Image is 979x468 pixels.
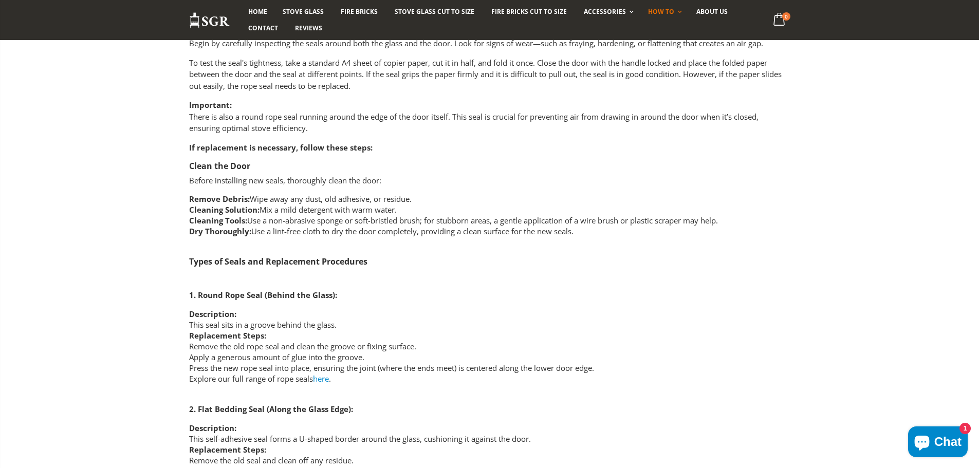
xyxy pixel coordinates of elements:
a: Fire Bricks Cut To Size [484,4,575,20]
b: 1. Round Rope Seal (Behind the Glass): [189,290,337,300]
img: Stove Glass Replacement [189,12,230,29]
inbox-online-store-chat: Shopify online store chat [905,426,971,460]
span: Accessories [584,7,625,16]
a: here [313,373,329,384]
b: Clean the Door [189,160,250,172]
b: Replacement Steps: [189,444,266,455]
b: Cleaning Solution: [189,204,260,215]
a: 0 [769,10,790,30]
li: Wipe away any dust, old adhesive, or residue. [189,194,790,204]
a: Stove Glass Cut To Size [387,4,482,20]
a: Stove Glass [275,4,331,20]
span: 0 [782,12,790,21]
span: Stove Glass Cut To Size [395,7,474,16]
b: Types of Seals and Replacement Procedures [189,256,367,267]
p: There is also a round rope seal running around the edge of the door itself. This seal is crucial ... [189,99,790,134]
li: Mix a mild detergent with warm water. [189,204,790,215]
a: Reviews [287,20,330,36]
span: Home [248,7,267,16]
li: Remove the old rope seal and clean the groove or fixing surface. [189,341,790,352]
li: Apply a generous amount of glue into the groove. [189,352,790,363]
li: This seal sits in a groove behind the glass. [189,309,790,330]
a: How To [640,4,687,20]
b: Remove Debris: [189,194,250,204]
a: Contact [241,20,286,36]
li: Press the new rope seal into place, ensuring the joint (where the ends meet) is centered along th... [189,363,790,373]
b: Cleaning Tools: [189,215,247,226]
span: Contact [248,24,278,32]
li: Remove the old seal and clean off any residue. [189,455,790,466]
b: 2. Flat Bedding Seal (Along the Glass Edge): [189,404,353,414]
li: Explore our full range of rope seals . [189,373,790,384]
li: Use a lint-free cloth to dry the door completely, providing a clean surface for the new seals. [189,226,790,237]
span: How To [648,7,674,16]
p: Begin by carefully inspecting the seals around both the glass and the door. Look for signs of wea... [189,38,790,49]
span: Reviews [295,24,322,32]
span: About us [696,7,728,16]
li: This self-adhesive seal forms a U-shaped border around the glass, cushioning it against the door. [189,423,790,444]
p: Before installing new seals, thoroughly clean the door: [189,175,790,186]
span: Fire Bricks Cut To Size [491,7,567,16]
p: To test the seal's tightness, take a standard A4 sheet of copier paper, cut it in half, and fold ... [189,57,790,92]
a: Home [241,4,275,20]
b: Replacement Steps: [189,330,266,341]
li: Use a non-abrasive sponge or soft-bristled brush; for stubborn areas, a gentle application of a w... [189,215,790,226]
a: Accessories [576,4,638,20]
b: Description: [189,309,236,319]
a: About us [689,4,735,20]
a: Fire Bricks [333,4,385,20]
b: Dry Thoroughly: [189,226,251,236]
span: Stove Glass [283,7,324,16]
b: Description: [189,423,236,433]
span: Fire Bricks [341,7,378,16]
b: If replacement is necessary, follow these steps: [189,142,373,153]
b: Important: [189,100,232,110]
